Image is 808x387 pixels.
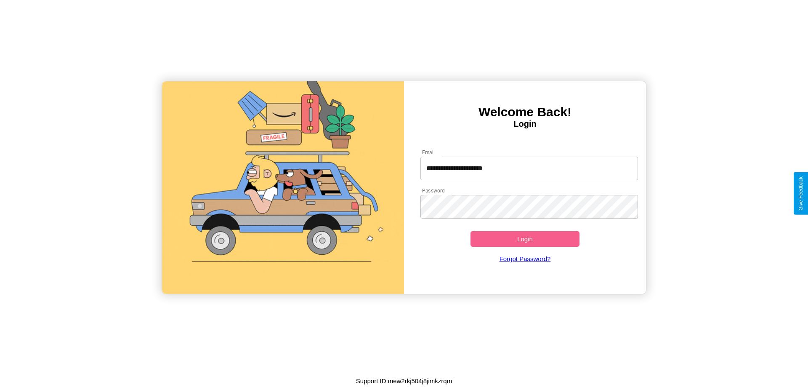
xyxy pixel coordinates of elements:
h3: Welcome Back! [404,105,646,119]
label: Password [422,187,444,194]
p: Support ID: mew2rkj504j8jimkzrqm [356,375,452,387]
button: Login [470,231,579,247]
h4: Login [404,119,646,129]
div: Give Feedback [798,176,804,211]
a: Forgot Password? [416,247,634,271]
img: gif [162,81,404,294]
label: Email [422,149,435,156]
